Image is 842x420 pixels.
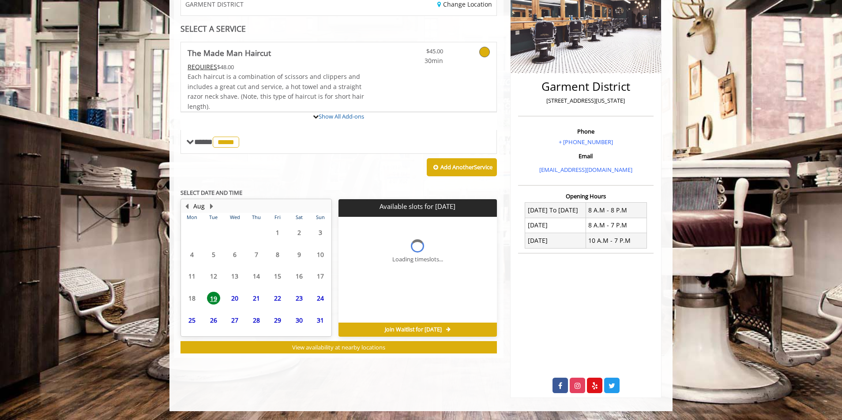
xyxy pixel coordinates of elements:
[539,166,632,174] a: [EMAIL_ADDRESS][DOMAIN_NAME]
[520,128,651,134] h3: Phone
[180,341,497,354] button: View availability at nearby locations
[288,213,309,222] th: Sat
[181,309,203,331] td: Select day25
[188,72,364,110] span: Each haircut is a combination of scissors and clippers and includes a great cut and service, a ho...
[559,138,613,146] a: + [PHONE_NUMBER]
[385,326,442,333] span: Join Waitlist for [DATE]
[293,292,306,305] span: 23
[392,255,443,264] div: Loading timeslots...
[314,292,327,305] span: 24
[224,309,245,331] td: Select day27
[228,314,241,327] span: 27
[271,314,284,327] span: 29
[250,292,263,305] span: 21
[310,213,331,222] th: Sun
[267,213,288,222] th: Fri
[224,287,245,309] td: Select day20
[183,201,190,211] button: Previous Month
[203,309,224,331] td: Select day26
[224,213,245,222] th: Wed
[203,213,224,222] th: Tue
[228,292,241,305] span: 20
[267,287,288,309] td: Select day22
[207,314,220,327] span: 26
[292,343,385,351] span: View availability at nearby locations
[288,309,309,331] td: Select day30
[288,287,309,309] td: Select day23
[586,218,647,233] td: 8 A.M - 7 P.M
[188,47,271,59] b: The Made Man Haircut
[245,287,267,309] td: Select day21
[520,153,651,159] h3: Email
[293,314,306,327] span: 30
[319,112,364,120] a: Show All Add-ons
[185,1,244,7] span: GARMENT DISTRICT
[203,287,224,309] td: Select day19
[520,96,651,105] p: [STREET_ADDRESS][US_STATE]
[520,80,651,93] h2: Garment District
[518,193,654,199] h3: Opening Hours
[391,42,443,66] a: $45.00
[188,62,365,72] div: $48.00
[271,292,284,305] span: 22
[185,314,199,327] span: 25
[440,163,492,171] b: Add Another Service
[310,287,331,309] td: Select day24
[245,213,267,222] th: Thu
[207,292,220,305] span: 19
[391,56,443,66] span: 30min
[525,203,586,218] td: [DATE] To [DATE]
[427,158,497,177] button: Add AnotherService
[193,201,205,211] button: Aug
[310,309,331,331] td: Select day31
[245,309,267,331] td: Select day28
[586,233,647,248] td: 10 A.M - 7 P.M
[586,203,647,218] td: 8 A.M - 8 P.M
[208,201,215,211] button: Next Month
[342,203,493,210] p: Available slots for [DATE]
[267,309,288,331] td: Select day29
[525,218,586,233] td: [DATE]
[180,189,242,197] b: SELECT DATE AND TIME
[525,233,586,248] td: [DATE]
[250,314,263,327] span: 28
[180,25,497,33] div: SELECT A SERVICE
[314,314,327,327] span: 31
[188,63,217,71] span: This service needs some Advance to be paid before we block your appointment
[181,213,203,222] th: Mon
